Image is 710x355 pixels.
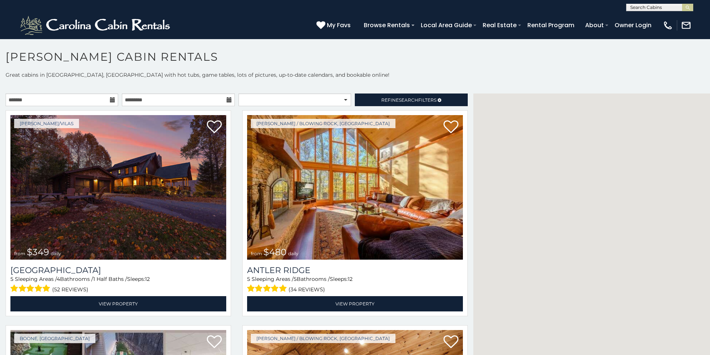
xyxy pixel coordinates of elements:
[14,251,25,256] span: from
[360,19,414,32] a: Browse Rentals
[10,265,226,275] a: [GEOGRAPHIC_DATA]
[288,251,299,256] span: daily
[10,115,226,260] a: from $349 daily
[264,247,287,257] span: $480
[681,20,691,31] img: mail-regular-white.png
[251,334,395,343] a: [PERSON_NAME] / Blowing Rock, [GEOGRAPHIC_DATA]
[444,335,458,350] a: Add to favorites
[247,296,463,311] a: View Property
[479,19,520,32] a: Real Estate
[611,19,655,32] a: Owner Login
[247,275,463,294] div: Sleeping Areas / Bathrooms / Sleeps:
[327,20,351,30] span: My Favs
[251,119,395,128] a: [PERSON_NAME] / Blowing Rock, [GEOGRAPHIC_DATA]
[247,115,463,260] a: from $480 daily
[10,275,226,294] div: Sleeping Areas / Bathrooms / Sleeps:
[52,285,88,294] span: (52 reviews)
[93,276,127,282] span: 1 Half Baths /
[381,97,436,103] span: Refine Filters
[399,97,418,103] span: Search
[19,14,173,37] img: White-1-2.png
[581,19,608,32] a: About
[145,276,150,282] span: 12
[524,19,578,32] a: Rental Program
[417,19,476,32] a: Local Area Guide
[10,115,226,260] img: 1756500887_thumbnail.jpeg
[294,276,297,282] span: 5
[14,119,79,128] a: [PERSON_NAME]/Vilas
[247,265,463,275] a: Antler Ridge
[247,115,463,260] img: 1714397585_thumbnail.jpeg
[14,334,95,343] a: Boone, [GEOGRAPHIC_DATA]
[663,20,673,31] img: phone-regular-white.png
[51,251,61,256] span: daily
[288,285,325,294] span: (34 reviews)
[251,251,262,256] span: from
[27,247,49,257] span: $349
[207,120,222,135] a: Add to favorites
[10,265,226,275] h3: Diamond Creek Lodge
[10,276,13,282] span: 5
[207,335,222,350] a: Add to favorites
[10,296,226,311] a: View Property
[444,120,458,135] a: Add to favorites
[247,276,250,282] span: 5
[355,93,467,106] a: RefineSearchFilters
[316,20,353,30] a: My Favs
[348,276,353,282] span: 12
[57,276,60,282] span: 4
